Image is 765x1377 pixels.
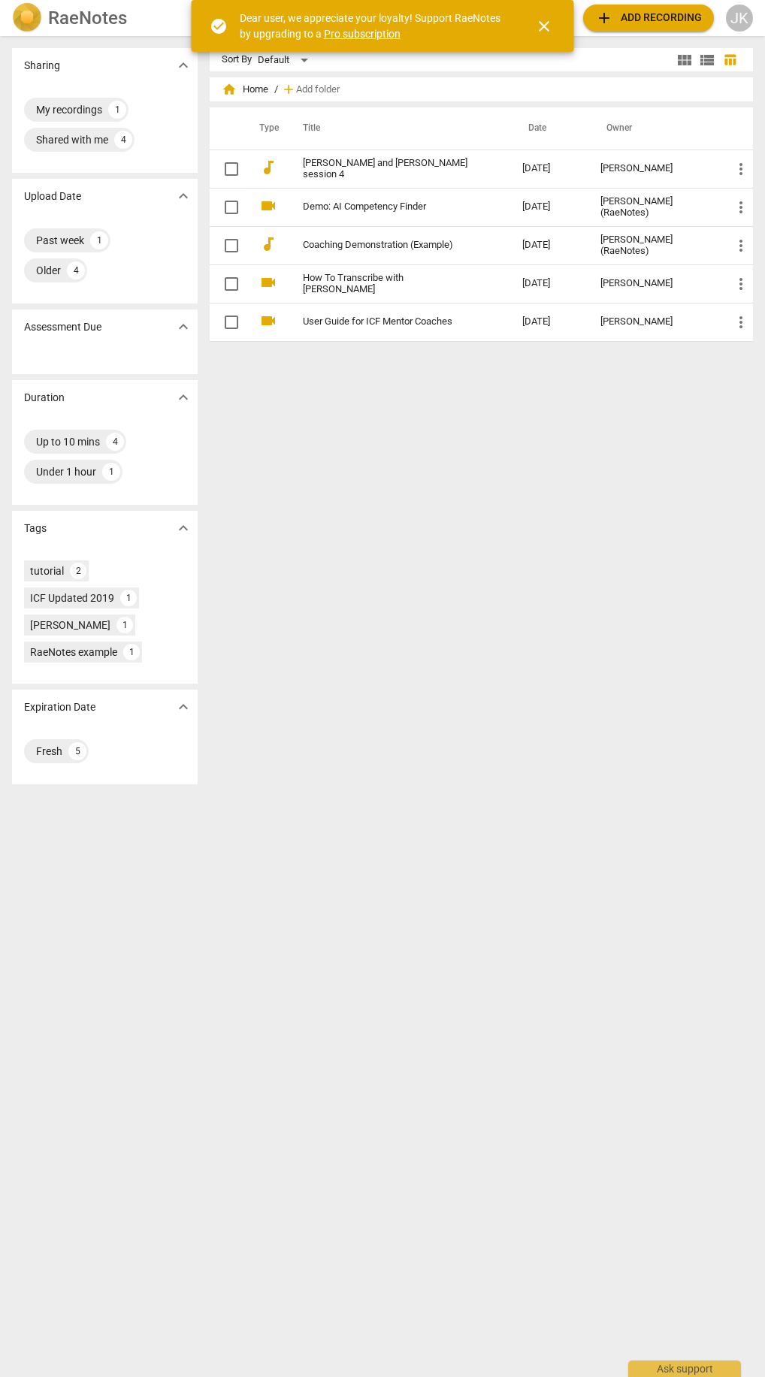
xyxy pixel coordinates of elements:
div: [PERSON_NAME] (RaeNotes) [600,196,708,219]
p: Sharing [24,58,60,74]
th: Owner [588,107,720,149]
span: videocam [259,197,277,215]
div: 1 [120,590,137,606]
button: Show more [172,54,195,77]
span: check_circle [210,17,228,35]
div: [PERSON_NAME] [600,278,708,289]
td: [DATE] [510,188,588,226]
span: expand_more [174,318,192,336]
div: [PERSON_NAME] [600,163,708,174]
span: home [222,82,237,97]
td: [DATE] [510,149,588,188]
span: more_vert [732,198,750,216]
div: Fresh [36,744,62,759]
div: 1 [116,617,133,633]
button: Close [526,8,562,44]
button: List view [696,49,718,71]
div: Shared with me [36,132,108,147]
div: My recordings [36,102,102,117]
button: JK [726,5,753,32]
span: add [595,9,613,27]
p: Expiration Date [24,699,95,715]
a: LogoRaeNotes [12,3,195,33]
div: [PERSON_NAME] [600,316,708,328]
div: Past week [36,233,84,248]
div: Older [36,263,61,278]
th: Type [247,107,285,149]
div: 5 [68,742,86,760]
div: 2 [70,563,86,579]
span: view_list [698,51,716,69]
div: Up to 10 mins [36,434,100,449]
span: expand_more [174,698,192,716]
td: [DATE] [510,303,588,341]
span: view_module [676,51,694,69]
span: expand_more [174,187,192,205]
span: close [535,17,553,35]
div: 1 [123,644,140,660]
th: Date [510,107,588,149]
span: more_vert [732,160,750,178]
div: Default [258,48,313,72]
span: videocam [259,273,277,291]
span: / [274,84,278,95]
span: more_vert [732,313,750,331]
div: ICF Updated 2019 [30,590,114,605]
div: 4 [67,261,85,279]
button: Upload [583,5,714,32]
div: 1 [102,463,120,481]
span: more_vert [732,237,750,255]
button: Show more [172,185,195,207]
span: Home [222,82,268,97]
button: Show more [172,386,195,409]
div: [PERSON_NAME] [30,618,110,633]
span: expand_more [174,519,192,537]
button: Table view [718,49,741,71]
span: add [281,82,296,97]
p: Tags [24,521,47,536]
div: [PERSON_NAME] (RaeNotes) [600,234,708,257]
a: Pro subscription [324,28,401,40]
p: Assessment Due [24,319,101,335]
button: Tile view [673,49,696,71]
span: Add folder [296,84,340,95]
div: Under 1 hour [36,464,96,479]
span: audiotrack [259,235,277,253]
a: Coaching Demonstration (Example) [303,240,469,251]
a: User Guide for ICF Mentor Coaches [303,316,469,328]
div: Ask support [628,1360,741,1377]
a: [PERSON_NAME] and [PERSON_NAME] session 4 [303,158,469,180]
h2: RaeNotes [48,8,127,29]
p: Upload Date [24,189,81,204]
img: Logo [12,3,42,33]
div: 1 [108,101,126,119]
span: Add recording [595,9,702,27]
td: [DATE] [510,264,588,303]
span: more_vert [732,275,750,293]
div: 4 [106,433,124,451]
span: table_chart [723,53,737,67]
a: Demo: AI Competency Finder [303,201,469,213]
td: [DATE] [510,226,588,264]
span: expand_more [174,388,192,406]
div: RaeNotes example [30,645,117,660]
span: expand_more [174,56,192,74]
a: How To Transcribe with [PERSON_NAME] [303,273,469,295]
div: 1 [90,231,108,249]
div: tutorial [30,563,64,578]
div: Sort By [222,54,252,65]
div: 4 [114,131,132,149]
div: Dear user, we appreciate your loyalty! Support RaeNotes by upgrading to a [240,11,508,41]
button: Show more [172,316,195,338]
span: audiotrack [259,159,277,177]
th: Title [285,107,511,149]
button: Show more [172,517,195,539]
button: Show more [172,696,195,718]
span: videocam [259,312,277,330]
p: Duration [24,390,65,406]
